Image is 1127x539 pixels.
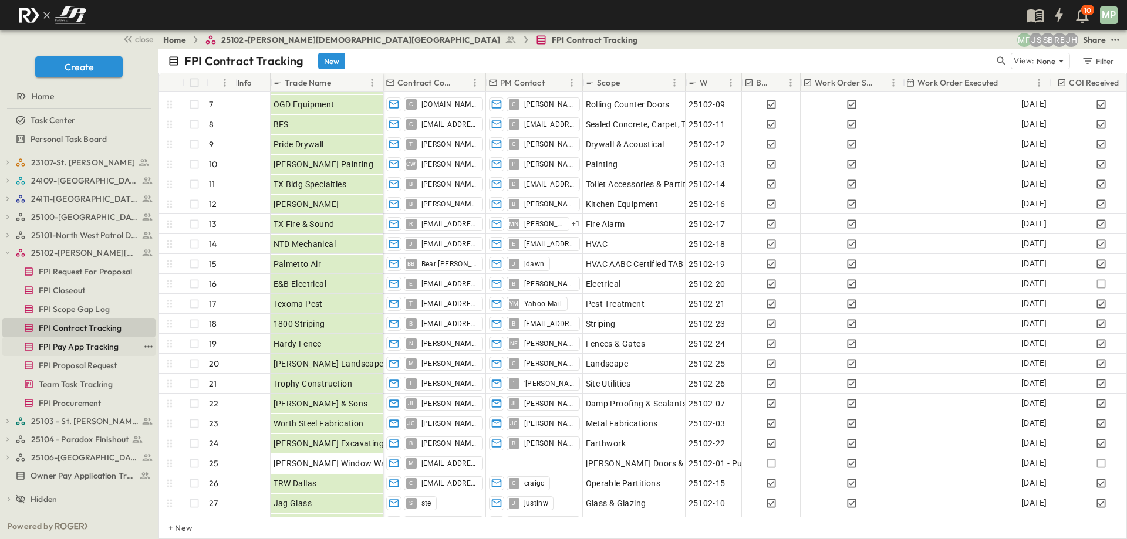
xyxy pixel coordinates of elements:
span: [PERSON_NAME] Doors & Windows (Material Only) [586,457,781,469]
span: FPI Request For Proposal [39,266,132,277]
span: 25102-07 [689,398,726,409]
button: Menu [784,76,798,90]
span: [PERSON_NAME] [524,399,575,408]
span: Damp Proofing & Sealants [586,398,687,409]
p: 9 [209,138,214,150]
span: 25102-24 [689,338,726,350]
div: 25100-Vanguard Prep Schooltest [2,208,156,226]
span: Task Center [31,114,75,126]
span: HVAC [586,238,608,250]
span: Owner Pay Application Tracking [31,470,134,482]
div: 24111-[GEOGRAPHIC_DATA]test [2,189,156,208]
span: JC [510,423,518,423]
span: JL [511,403,518,404]
span: [EMAIL_ADDRESS][DOMAIN_NAME] [421,319,478,328]
p: Work Order Sent [815,77,875,89]
div: FPI Pay App Trackingtest [2,337,156,356]
span: FPI Closeout [39,284,85,296]
span: M [409,363,414,364]
span: JC [407,423,416,423]
span: 23107-St. [PERSON_NAME] [31,157,135,168]
span: 25102-19 [689,258,726,270]
div: Info [238,66,252,99]
span: 25100-Vanguard Prep School [31,211,139,223]
p: Work Order # [700,77,708,89]
button: Menu [724,76,738,90]
span: FPI Contract Tracking [39,322,122,334]
button: Sort [1000,76,1013,89]
span: FPI Proposal Request [39,360,117,371]
span: [EMAIL_ADDRESS][DOMAIN_NAME] [421,239,478,249]
span: M [409,463,414,463]
span: [DATE] [1021,197,1047,211]
div: 25104 - Paradox Finishouttest [2,430,156,449]
a: 25102-[PERSON_NAME][DEMOGRAPHIC_DATA][GEOGRAPHIC_DATA] [205,34,517,46]
button: Menu [886,76,900,90]
span: B [512,283,515,284]
p: PM Contact [500,77,545,89]
span: 24109-St. Teresa of Calcutta Parish Hall [31,175,139,187]
a: 24111-[GEOGRAPHIC_DATA] [15,191,153,207]
button: MP [1099,5,1119,25]
span: FPI Scope Gap Log [39,303,110,315]
span: Palmetto Air [274,258,322,270]
span: Earthwork [586,438,626,449]
span: Bear [PERSON_NAME] [421,259,478,269]
span: C [409,483,413,483]
button: Sort [711,76,724,89]
div: 25103 - St. [PERSON_NAME] Phase 2test [2,412,156,430]
span: [DATE] [1021,476,1047,490]
div: Filter [1081,55,1115,67]
nav: breadcrumbs [163,34,645,46]
span: jdawn [524,259,545,269]
button: Filter [1077,53,1118,69]
span: Drywall & Acoustical [586,138,664,150]
div: MP [1100,6,1118,24]
span: [PERSON_NAME] Excavating [274,438,384,449]
span: [EMAIL_ADDRESS][DOMAIN_NAME] [421,219,478,229]
p: 24 [209,438,218,449]
span: L [410,383,413,384]
span: [PERSON_NAME] [524,140,575,149]
span: 25101-North West Patrol Division [31,229,139,241]
span: [PERSON_NAME] [524,419,575,428]
button: New [318,53,345,69]
p: 25 [209,457,218,469]
span: Texoma Pest [274,298,323,310]
p: 17 [209,298,216,310]
span: Toilet Accessories & Partitions [586,178,702,190]
div: Share [1083,34,1106,46]
p: Contract Contact [397,77,453,89]
span: Operable Partitions [586,477,661,489]
span: B [409,323,413,324]
a: FPI Request For Proposal [2,263,153,280]
p: 15 [209,258,217,270]
span: FPI Contract Tracking [552,34,638,46]
button: test [141,340,156,354]
span: [EMAIL_ADDRESS][DOMAIN_NAME] [421,459,478,468]
a: 25101-North West Patrol Division [15,227,153,243]
span: E [409,283,413,284]
span: [PERSON_NAME] [421,399,478,408]
span: [DATE] [1021,117,1047,131]
div: FPI Scope Gap Logtest [2,300,156,318]
button: Sort [547,76,560,89]
span: 25102-25 [689,358,726,369]
p: None [1037,55,1055,67]
span: [PERSON_NAME] Window Warehouse [274,457,417,469]
span: [PERSON_NAME][EMAIL_ADDRESS][PERSON_NAME][DOMAIN_NAME] [524,279,575,289]
div: FPI Proposal Requesttest [2,356,156,375]
a: FPI Proposal Request [2,357,153,374]
p: 21 [209,378,217,389]
div: Personal Task Boardtest [2,130,156,148]
span: [EMAIL_ADDRESS][DOMAIN_NAME] [524,120,575,129]
span: [DOMAIN_NAME][EMAIL_ADDRESS][DOMAIN_NAME] [421,100,478,109]
a: 25103 - St. [PERSON_NAME] Phase 2 [15,413,153,429]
